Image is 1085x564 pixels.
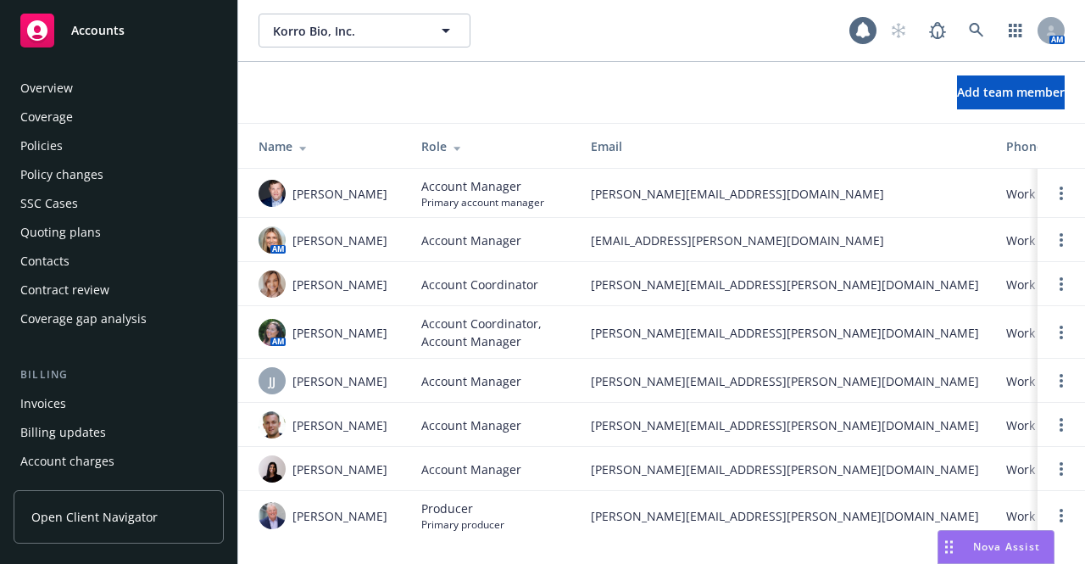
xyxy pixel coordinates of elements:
span: Account Manager [421,372,521,390]
div: Billing [14,366,224,383]
span: JJ [269,372,275,390]
a: Open options [1051,415,1071,435]
a: Coverage [14,103,224,131]
span: Accounts [71,24,125,37]
a: Open options [1051,183,1071,204]
div: Role [421,137,564,155]
span: [PERSON_NAME][EMAIL_ADDRESS][PERSON_NAME][DOMAIN_NAME] [591,324,979,342]
span: Add team member [957,84,1065,100]
a: Open options [1051,505,1071,526]
span: Account Manager [421,461,521,478]
a: Quoting plans [14,219,224,246]
div: Account charges [20,448,114,475]
img: photo [259,411,286,438]
span: [PERSON_NAME] [292,185,387,203]
div: Email [591,137,979,155]
span: Producer [421,500,504,517]
span: [PERSON_NAME] [292,372,387,390]
span: [PERSON_NAME][EMAIL_ADDRESS][PERSON_NAME][DOMAIN_NAME] [591,276,979,293]
span: [PERSON_NAME] [292,507,387,525]
img: photo [259,180,286,207]
a: SSC Cases [14,190,224,217]
span: [PERSON_NAME][EMAIL_ADDRESS][PERSON_NAME][DOMAIN_NAME] [591,507,979,525]
div: Billing updates [20,419,106,446]
span: [PERSON_NAME][EMAIL_ADDRESS][PERSON_NAME][DOMAIN_NAME] [591,416,979,434]
a: Switch app [999,14,1032,47]
a: Policy changes [14,161,224,188]
a: Open options [1051,274,1071,294]
a: Coverage gap analysis [14,305,224,332]
span: Nova Assist [973,539,1040,554]
span: Open Client Navigator [31,508,158,526]
div: Coverage [20,103,73,131]
span: [PERSON_NAME] [292,416,387,434]
span: [EMAIL_ADDRESS][PERSON_NAME][DOMAIN_NAME] [591,232,979,249]
span: Account Coordinator, Account Manager [421,315,564,350]
button: Nova Assist [938,530,1054,564]
img: photo [259,319,286,346]
span: Primary account manager [421,195,544,209]
span: [PERSON_NAME] [292,232,387,249]
div: Invoices [20,390,66,417]
span: [PERSON_NAME] [292,324,387,342]
span: Korro Bio, Inc. [273,22,420,40]
span: [PERSON_NAME][EMAIL_ADDRESS][PERSON_NAME][DOMAIN_NAME] [591,461,979,478]
a: Start snowing [882,14,915,47]
img: photo [259,455,286,483]
span: [PERSON_NAME][EMAIL_ADDRESS][DOMAIN_NAME] [591,185,979,203]
div: Coverage gap analysis [20,305,147,332]
span: [PERSON_NAME] [292,276,387,293]
a: Accounts [14,7,224,54]
span: Account Coordinator [421,276,538,293]
span: [PERSON_NAME] [292,461,387,478]
span: Account Manager [421,416,521,434]
a: Contacts [14,248,224,275]
div: SSC Cases [20,190,78,217]
button: Korro Bio, Inc. [259,14,470,47]
a: Search [960,14,993,47]
div: Drag to move [938,531,960,563]
a: Overview [14,75,224,102]
div: Policies [20,132,63,159]
img: photo [259,502,286,529]
div: Overview [20,75,73,102]
div: Contacts [20,248,70,275]
a: Open options [1051,371,1071,391]
div: Quoting plans [20,219,101,246]
a: Billing updates [14,419,224,446]
a: Open options [1051,322,1071,343]
div: Policy changes [20,161,103,188]
a: Policies [14,132,224,159]
img: photo [259,271,286,298]
span: Account Manager [421,232,521,249]
a: Open options [1051,230,1071,250]
span: Account Manager [421,177,544,195]
div: Contract review [20,276,109,304]
img: photo [259,226,286,254]
div: Name [259,137,394,155]
span: [PERSON_NAME][EMAIL_ADDRESS][PERSON_NAME][DOMAIN_NAME] [591,372,979,390]
a: Contract review [14,276,224,304]
a: Account charges [14,448,224,475]
a: Open options [1051,459,1071,479]
a: Invoices [14,390,224,417]
button: Add team member [957,75,1065,109]
span: Primary producer [421,517,504,532]
a: Report a Bug [921,14,954,47]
